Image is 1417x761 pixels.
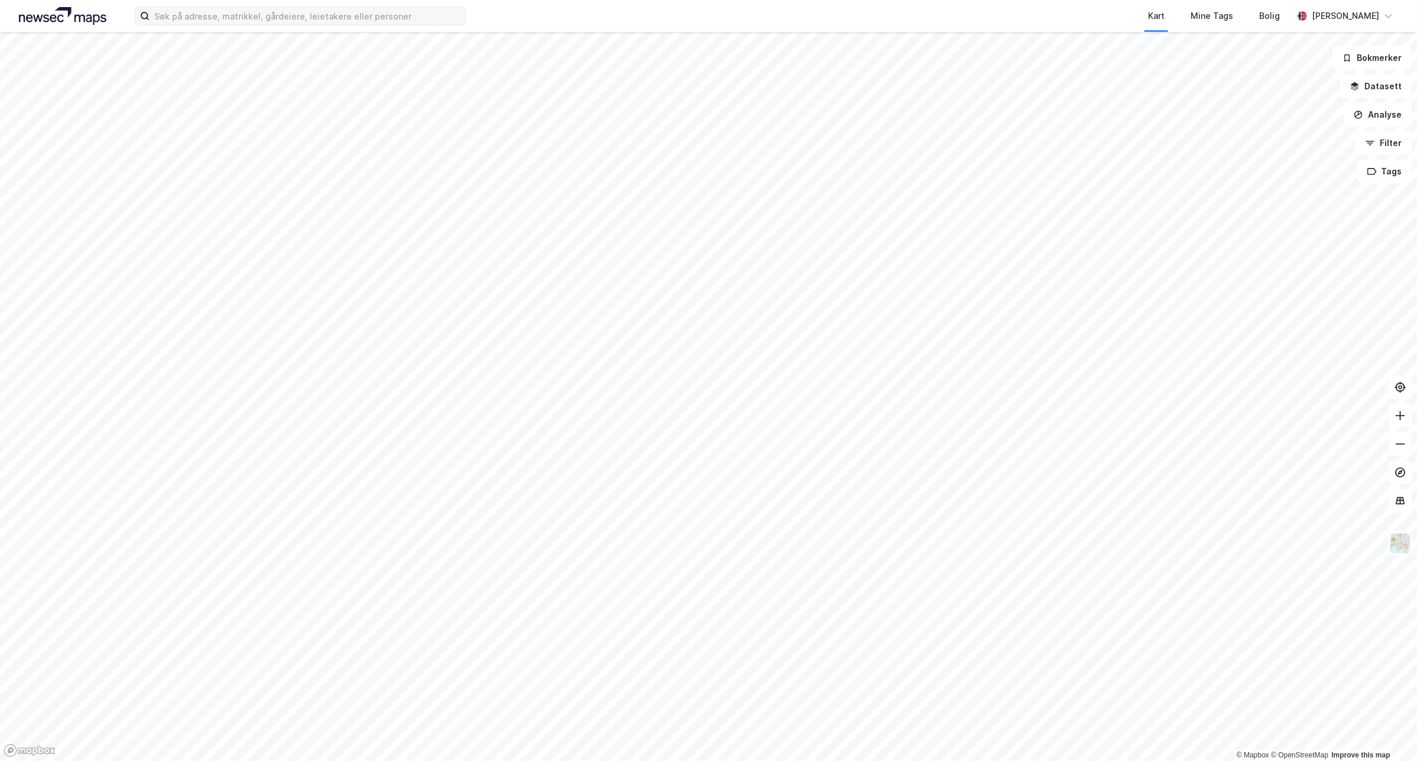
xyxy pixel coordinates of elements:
div: Kontrollprogram for chat [1358,704,1417,761]
input: Søk på adresse, matrikkel, gårdeiere, leietakere eller personer [150,7,465,25]
iframe: Chat Widget [1358,704,1417,761]
button: Datasett [1340,75,1412,98]
a: Mapbox homepage [4,744,56,757]
div: [PERSON_NAME] [1312,9,1379,23]
img: Z [1389,532,1412,555]
a: Mapbox [1237,751,1269,759]
div: Bolig [1259,9,1280,23]
button: Bokmerker [1332,46,1412,70]
div: Mine Tags [1191,9,1233,23]
img: logo.a4113a55bc3d86da70a041830d287a7e.svg [19,7,106,25]
button: Analyse [1344,103,1412,127]
a: OpenStreetMap [1271,751,1328,759]
a: Improve this map [1332,751,1390,759]
button: Tags [1357,160,1412,183]
div: Kart [1148,9,1165,23]
button: Filter [1356,131,1412,155]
